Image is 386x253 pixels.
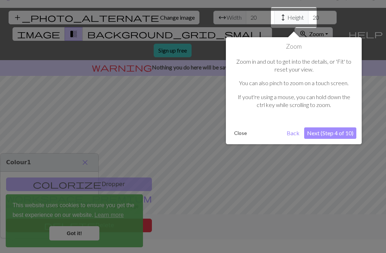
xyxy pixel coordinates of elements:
[235,79,353,87] p: You can also pinch to zoom on a touch screen.
[235,93,353,109] p: If yout're using a mouse, you can hold down the ctrl key while scrolling to zoom.
[235,58,353,74] p: Zoom in and out to get into the details, or 'Fit' to reset your view.
[304,127,356,139] button: Next (Step 4 of 10)
[226,37,362,144] div: Zoom
[231,128,250,138] button: Close
[231,43,356,50] h1: Zoom
[284,127,302,139] button: Back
